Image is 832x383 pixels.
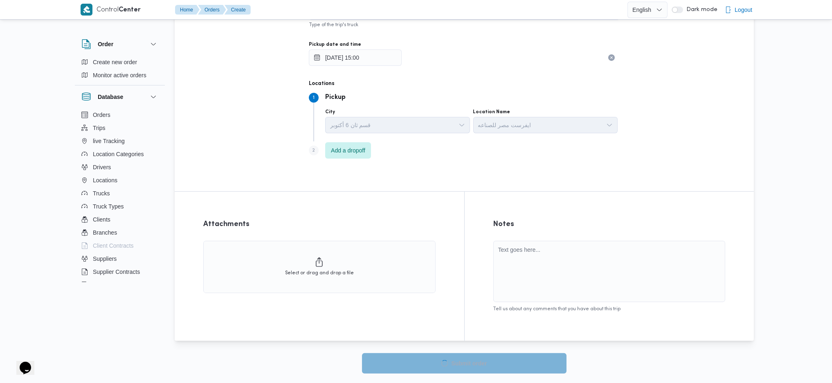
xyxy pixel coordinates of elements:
[93,215,110,224] span: Clients
[175,5,200,15] button: Home
[93,241,134,251] span: Client Contracts
[93,110,110,120] span: Orders
[608,54,615,61] button: Clear input
[493,304,726,312] div: Tell us about any comments that you have about this trip
[225,5,251,15] button: Create
[735,5,752,15] span: Logout
[722,2,756,18] button: Logout
[683,7,717,13] span: Dark mode
[78,121,162,134] button: Trips
[459,122,465,128] button: Open list of options
[93,202,124,211] span: Truck Types
[78,134,162,148] button: live Tracking
[473,109,510,115] label: Location Name
[309,81,335,86] small: Locations
[78,174,162,187] button: Locations
[78,161,162,174] button: Drivers
[93,228,117,237] span: Branches
[93,254,117,264] span: Suppliers
[93,188,110,198] span: Trucks
[309,41,361,48] label: Pickup date and time
[93,149,144,159] span: Location Categories
[93,57,137,67] span: Create new order
[203,220,436,229] h3: Attachments
[78,69,162,82] button: Monitor active orders
[478,120,531,129] span: ايفرست مصر للصناعه
[78,148,162,161] button: Location Categories
[81,39,158,49] button: Order
[93,123,106,133] span: Trips
[362,353,567,374] button: Submit order
[330,120,371,129] span: قسم ثان 6 أكتوبر
[313,148,315,153] span: 2
[93,175,117,185] span: Locations
[325,142,371,159] button: Add a dropoff
[78,108,162,121] button: Orders
[93,136,125,146] span: live Tracking
[93,280,113,290] span: Devices
[78,265,162,278] button: Supplier Contracts
[78,187,162,200] button: Trucks
[309,49,402,66] input: Press the down key to open a popover containing a calendar.
[78,278,162,291] button: Devices
[93,267,140,277] span: Supplier Contracts
[78,226,162,239] button: Branches
[493,220,726,229] h3: Notes
[81,92,158,102] button: Database
[75,56,165,85] div: Order
[93,70,146,80] span: Monitor active orders
[325,93,346,103] p: Pickup
[78,200,162,213] button: Truck Types
[309,20,620,28] div: Type of the trip's truck
[119,7,141,13] b: Center
[98,39,113,49] h3: Order
[313,95,315,100] span: 1
[606,122,613,128] button: Open list of options
[78,56,162,69] button: Create new order
[451,358,487,368] span: Submit order
[81,4,92,16] img: X8yXhbKr1z7QwAAAABJRU5ErkJggg==
[325,109,335,115] label: City
[331,146,365,155] span: Add a dropoff
[93,162,111,172] span: Drivers
[78,213,162,226] button: Clients
[78,239,162,252] button: Client Contracts
[75,108,165,285] div: Database
[78,252,162,265] button: Suppliers
[198,5,226,15] button: Orders
[8,350,34,375] iframe: chat widget
[98,92,123,102] h3: Database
